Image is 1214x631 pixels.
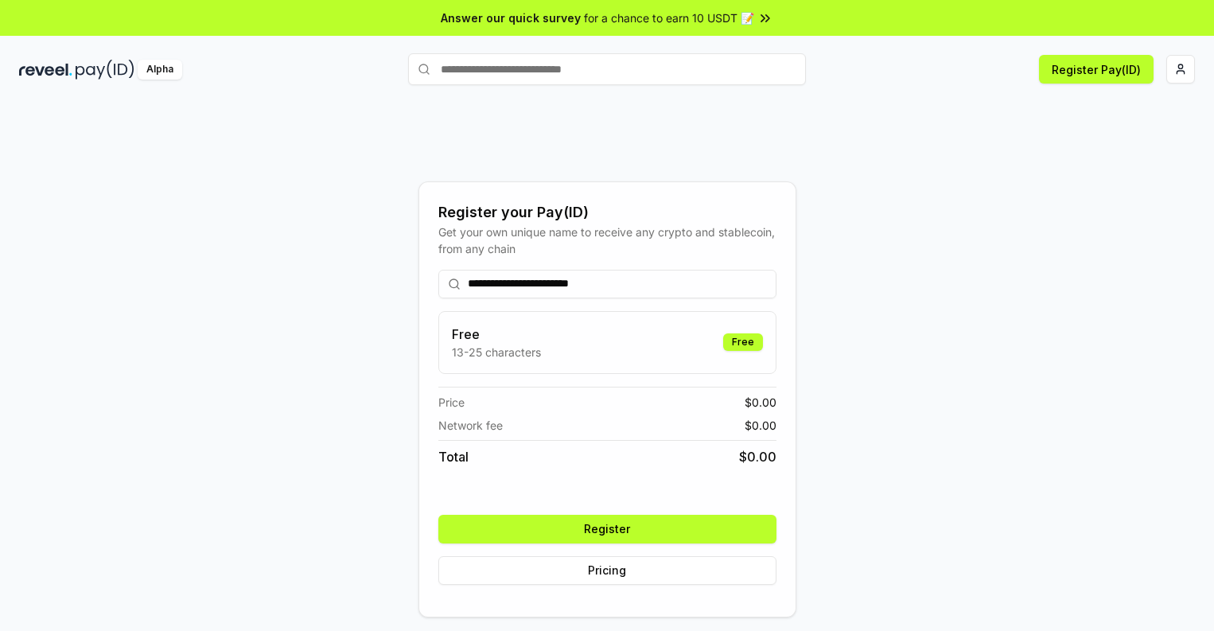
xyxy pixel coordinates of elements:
[438,515,776,543] button: Register
[19,60,72,80] img: reveel_dark
[584,10,754,26] span: for a chance to earn 10 USDT 📝
[441,10,581,26] span: Answer our quick survey
[739,447,776,466] span: $ 0.00
[76,60,134,80] img: pay_id
[452,344,541,360] p: 13-25 characters
[438,394,465,411] span: Price
[138,60,182,80] div: Alpha
[438,201,776,224] div: Register your Pay(ID)
[438,556,776,585] button: Pricing
[438,417,503,434] span: Network fee
[452,325,541,344] h3: Free
[438,224,776,257] div: Get your own unique name to receive any crypto and stablecoin, from any chain
[1039,55,1154,84] button: Register Pay(ID)
[745,394,776,411] span: $ 0.00
[438,447,469,466] span: Total
[745,417,776,434] span: $ 0.00
[723,333,763,351] div: Free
